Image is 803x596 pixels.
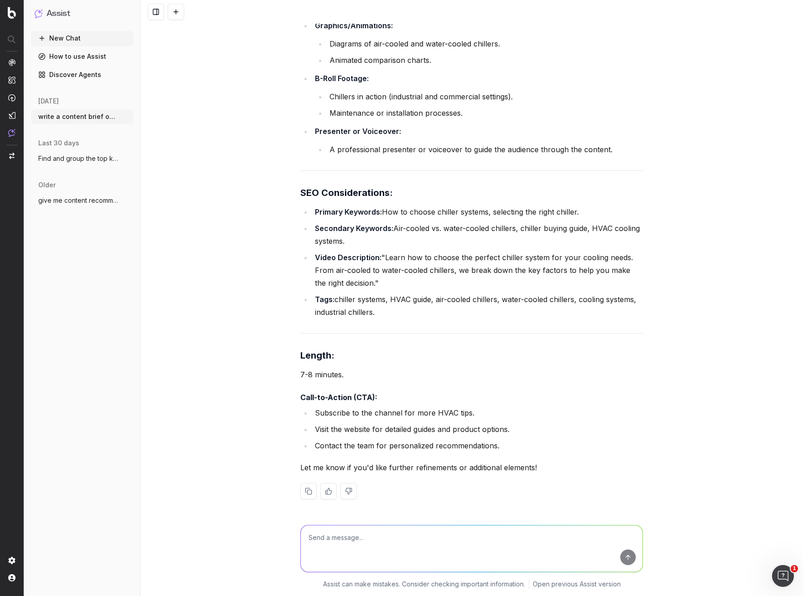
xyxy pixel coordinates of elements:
img: Assist [35,9,43,18]
strong: Graphics/Animations: [315,21,393,30]
a: Open previous Assist version [533,580,621,589]
li: Maintenance or installation processes. [327,107,643,119]
li: Diagrams of air-cooled and water-cooled chillers. [327,37,643,50]
iframe: Intercom live chat [772,565,794,587]
span: last 30 days [38,139,79,148]
p: 7-8 minutes. [300,368,643,381]
strong: Video Description: [315,253,381,262]
strong: Secondary Keywords: [315,224,393,233]
img: Setting [8,557,15,564]
img: Studio [8,112,15,119]
li: "Learn how to choose the perfect chiller system for your cooling needs. From air-cooled to water-... [312,251,643,289]
span: 1 [791,565,798,572]
li: Subscribe to the channel for more HVAC tips. [312,406,643,419]
li: Visit the website for detailed guides and product options. [312,423,643,436]
strong: Presenter or Voiceover: [315,127,401,136]
strong: B-Roll Footage: [315,74,369,83]
img: Activation [8,94,15,102]
button: New Chat [31,31,133,46]
button: give me content recommendations on what [31,193,133,208]
button: write a content brief on Difference Betw [31,109,133,124]
span: Find and group the top keywords for [38,154,118,163]
li: Chillers in action (industrial and commercial settings). [327,90,643,103]
span: older [38,180,56,190]
p: Assist can make mistakes. Consider checking important information. [323,580,525,589]
li: Contact the team for personalized recommendations. [312,439,643,452]
li: How to choose chiller systems, selecting the right chiller. [312,206,643,218]
p: Let me know if you'd like further refinements or additional elements! [300,461,643,474]
button: Find and group the top keywords for [31,151,133,166]
li: Air-cooled vs. water-cooled chillers, chiller buying guide, HVAC cooling systems. [312,222,643,247]
img: Switch project [9,153,15,159]
img: Intelligence [8,76,15,84]
span: [DATE] [38,97,59,106]
strong: Call-to-Action (CTA): [300,393,377,402]
strong: Tags: [315,295,335,304]
strong: Primary Keywords: [315,207,382,216]
li: Animated comparison charts. [327,54,643,67]
img: Botify logo [8,7,16,19]
img: Assist [8,129,15,137]
strong: Length: [300,350,335,361]
a: How to use Assist [31,49,133,64]
span: write a content brief on Difference Betw [38,112,118,121]
img: Analytics [8,59,15,66]
span: give me content recommendations on what [38,196,118,205]
strong: SEO Considerations: [300,187,393,198]
li: A professional presenter or voiceover to guide the audience through the content. [327,143,643,156]
li: chiller systems, HVAC guide, air-cooled chillers, water-cooled chillers, cooling systems, industr... [312,293,643,319]
a: Discover Agents [31,67,133,82]
img: My account [8,574,15,581]
h1: Assist [46,7,70,20]
button: Assist [35,7,129,20]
